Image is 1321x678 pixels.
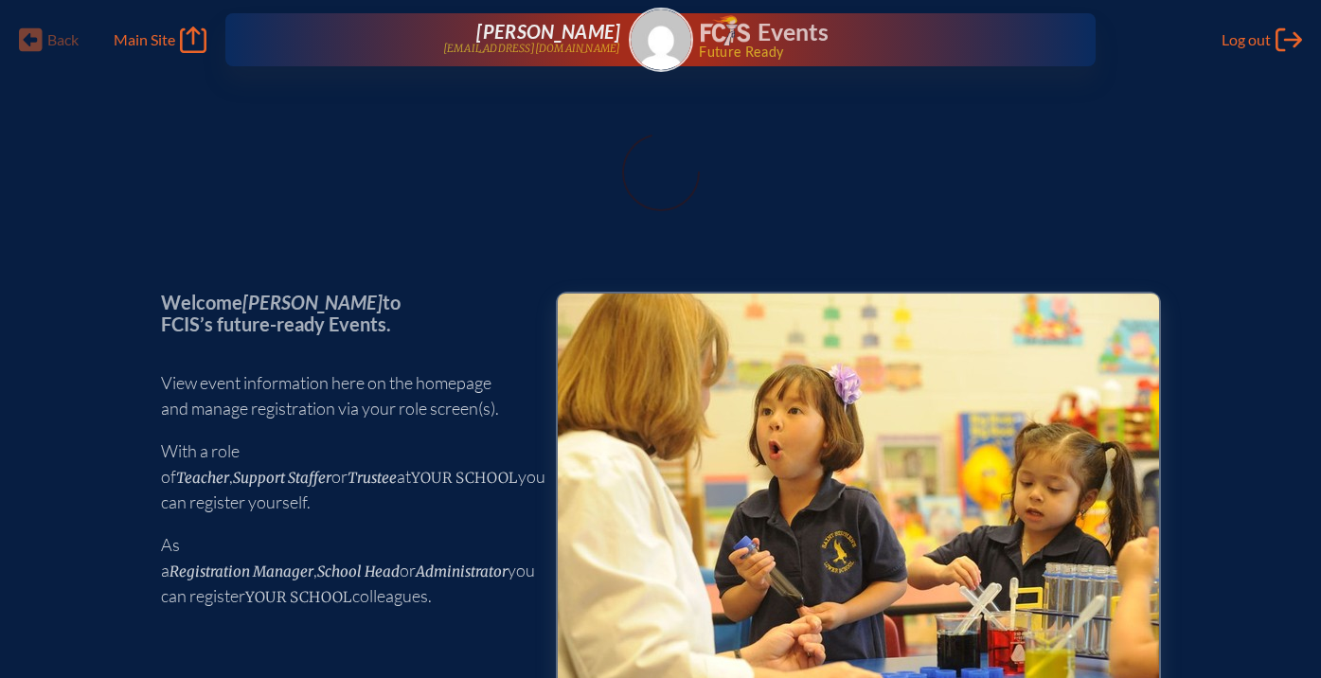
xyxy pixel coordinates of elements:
[233,469,331,487] span: Support Staffer
[443,43,621,55] p: [EMAIL_ADDRESS][DOMAIN_NAME]
[161,532,526,609] p: As a , or you can register colleagues.
[476,20,620,43] span: [PERSON_NAME]
[245,588,352,606] span: your school
[1222,30,1271,49] span: Log out
[411,469,518,487] span: your school
[161,438,526,515] p: With a role of , or at you can register yourself.
[170,562,313,580] span: Registration Manager
[161,292,526,334] p: Welcome to FCIS’s future-ready Events.
[114,30,175,49] span: Main Site
[348,469,397,487] span: Trustee
[114,27,206,53] a: Main Site
[176,469,229,487] span: Teacher
[629,8,693,72] a: Gravatar
[699,45,1034,59] span: Future Ready
[631,9,691,70] img: Gravatar
[701,15,1035,59] div: FCIS Events — Future ready
[317,562,400,580] span: School Head
[161,370,526,421] p: View event information here on the homepage and manage registration via your role screen(s).
[242,291,383,313] span: [PERSON_NAME]
[416,562,508,580] span: Administrator
[286,21,620,59] a: [PERSON_NAME][EMAIL_ADDRESS][DOMAIN_NAME]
